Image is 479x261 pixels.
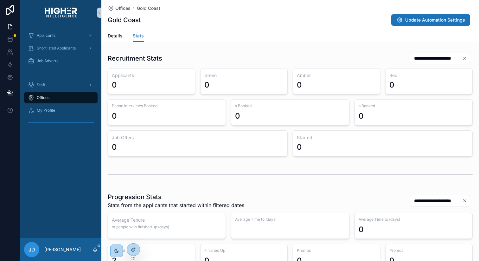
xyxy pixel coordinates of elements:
h1: Progression Stats [108,192,244,201]
span: Stats [133,33,144,39]
span: Phone Interviews Booked [112,103,222,108]
span: My Profile [37,108,55,113]
span: Promos [297,248,376,253]
h3: Amber [297,72,376,79]
span: Applicants [37,33,55,38]
a: Job Adverts [24,55,98,67]
h3: Job Offers [112,134,284,141]
span: Update Automation Settings [405,17,465,23]
img: App logo [45,8,77,18]
div: 0 [359,111,364,121]
a: Offices [108,5,131,11]
span: Staff [37,82,45,88]
button: Clear [462,56,470,61]
h3: Red [389,72,469,79]
div: 0 [297,142,302,152]
a: Offices [24,92,98,103]
span: Finished Up [204,248,284,253]
h1: Recruitment Stats [108,54,162,63]
div: 0 [297,80,302,90]
span: JD [29,246,35,253]
iframe: Slideout [348,172,479,261]
span: Started [112,248,191,253]
div: 0 [389,80,394,90]
div: scrollable content [20,25,101,136]
h1: Gold Coast [108,16,141,24]
span: Job Adverts [37,58,58,63]
a: Gold Coast [137,5,160,11]
h3: Green [204,72,284,79]
div: 0 [112,80,117,90]
h3: Average Tenure [112,217,222,223]
span: Stats from the applicants that started within filtered dates [108,201,244,209]
span: Offices [115,5,131,11]
span: Shortlisted Applicants [37,46,76,51]
span: Average Time to (days) [235,217,345,222]
div: 0 [112,111,117,121]
p: [PERSON_NAME] [44,246,81,253]
div: 0 [204,80,209,90]
a: Applicants [24,30,98,41]
a: Staff [24,79,98,91]
span: Offices [37,95,49,100]
a: My Profile [24,105,98,116]
h3: Applicants [112,72,191,79]
button: Update Automation Settings [391,14,470,26]
div: 0 [112,142,117,152]
a: Stats [133,30,144,42]
a: Shortlisted Applicants [24,42,98,54]
a: Details [108,30,123,43]
span: s Booked [359,103,469,108]
div: 0 [235,111,240,121]
span: Details [108,33,123,39]
h3: Started [297,134,469,141]
span: s Booked [235,103,345,108]
span: of people who finished up (days) [112,225,222,230]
